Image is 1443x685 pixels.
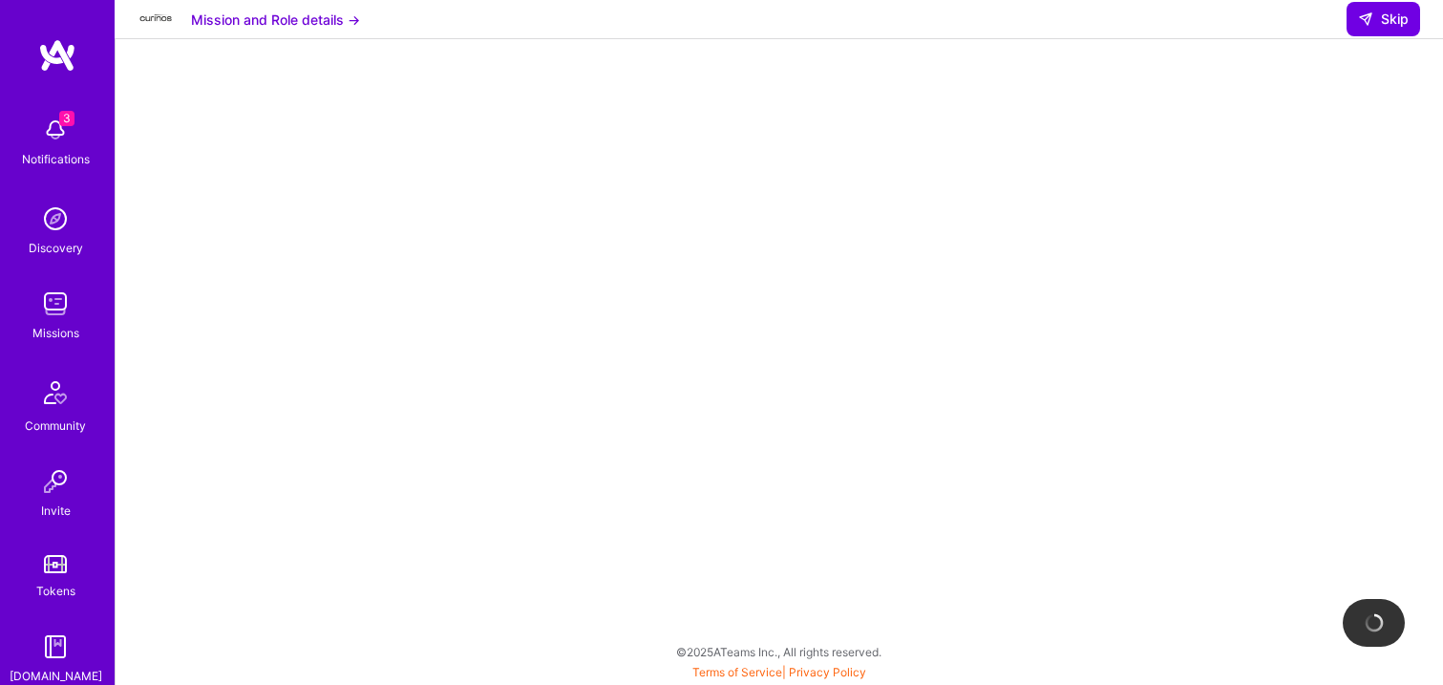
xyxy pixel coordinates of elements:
img: Company Logo [138,14,176,25]
i: icon SendLight [1358,11,1373,27]
img: logo [38,38,76,73]
span: | [692,665,866,679]
button: Skip [1347,2,1420,36]
div: Tokens [36,581,75,601]
img: teamwork [36,285,74,323]
img: Community [32,370,78,416]
a: Privacy Policy [789,665,866,679]
div: Notifications [22,149,90,169]
div: © 2025 ATeams Inc., All rights reserved. [115,628,1443,675]
div: Discovery [29,238,83,258]
span: 3 [59,111,74,126]
img: loading [1363,611,1386,634]
div: Missions [32,323,79,343]
button: Mission and Role details → [191,10,360,30]
img: Invite [36,462,74,501]
img: bell [36,111,74,149]
img: guide book [36,628,74,666]
span: Skip [1358,10,1409,29]
img: tokens [44,555,67,573]
img: discovery [36,200,74,238]
div: Invite [41,501,71,521]
a: Terms of Service [692,665,782,679]
div: Community [25,416,86,436]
